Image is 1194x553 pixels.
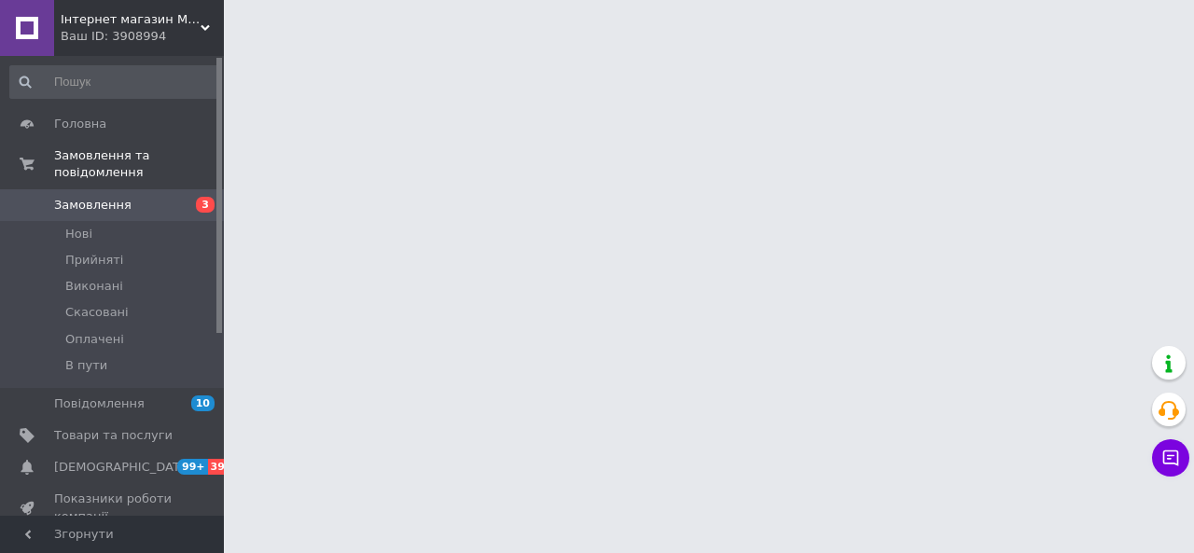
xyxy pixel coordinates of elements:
[61,11,201,28] span: Інтернет магазин MODA
[65,357,107,374] span: В пути
[65,252,123,269] span: Прийняті
[54,147,224,181] span: Замовлення та повідомлення
[54,491,173,524] span: Показники роботи компанії
[65,304,129,321] span: Скасовані
[61,28,224,45] div: Ваш ID: 3908994
[65,226,92,242] span: Нові
[54,459,192,476] span: [DEMOGRAPHIC_DATA]
[54,395,145,412] span: Повідомлення
[54,116,106,132] span: Головна
[191,395,215,411] span: 10
[65,278,123,295] span: Виконані
[1152,439,1189,477] button: Чат з покупцем
[196,197,215,213] span: 3
[54,197,132,214] span: Замовлення
[54,427,173,444] span: Товари та послуги
[9,65,220,99] input: Пошук
[65,331,124,348] span: Оплачені
[208,459,229,475] span: 39
[177,459,208,475] span: 99+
